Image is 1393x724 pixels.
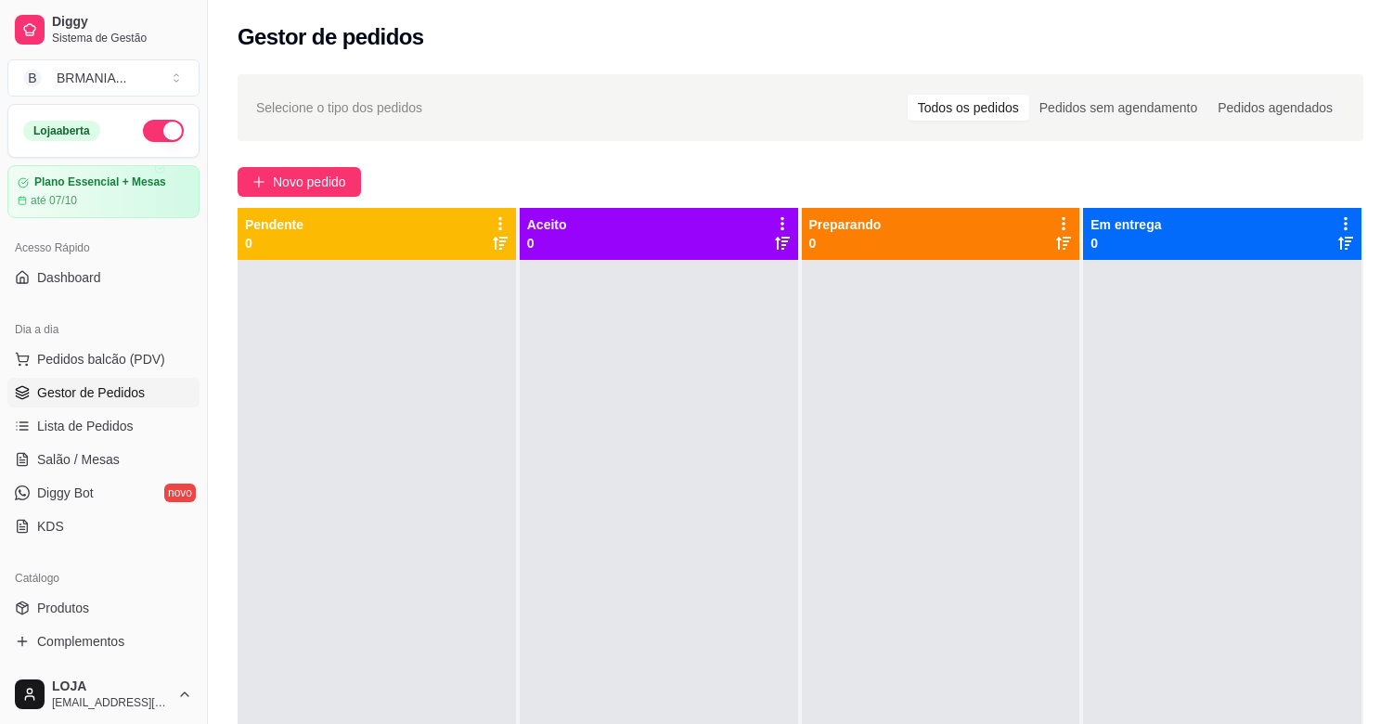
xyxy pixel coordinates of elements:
p: 0 [809,234,882,252]
div: BRMANIA ... [57,69,126,87]
div: Catálogo [7,563,200,593]
p: Aceito [527,215,567,234]
p: 0 [1090,234,1161,252]
a: Dashboard [7,263,200,292]
span: [EMAIL_ADDRESS][DOMAIN_NAME] [52,695,170,710]
div: Pedidos agendados [1207,95,1343,121]
span: Diggy Bot [37,484,94,502]
span: Complementos [37,632,124,651]
a: DiggySistema de Gestão [7,7,200,52]
span: Pedidos balcão (PDV) [37,350,165,368]
button: Pedidos balcão (PDV) [7,344,200,374]
p: Preparando [809,215,882,234]
span: plus [252,175,265,188]
button: LOJA[EMAIL_ADDRESS][DOMAIN_NAME] [7,672,200,717]
a: Plano Essencial + Mesasaté 07/10 [7,165,200,218]
a: Lista de Pedidos [7,411,200,441]
span: Sistema de Gestão [52,31,192,45]
a: Salão / Mesas [7,445,200,474]
div: Dia a dia [7,315,200,344]
div: Loja aberta [23,121,100,141]
span: Gestor de Pedidos [37,383,145,402]
a: Gestor de Pedidos [7,378,200,407]
p: Pendente [245,215,303,234]
span: LOJA [52,679,170,695]
a: Diggy Botnovo [7,478,200,508]
a: Complementos [7,627,200,656]
article: Plano Essencial + Mesas [34,175,166,189]
a: Produtos [7,593,200,623]
span: Dashboard [37,268,101,287]
p: 0 [527,234,567,252]
span: Produtos [37,599,89,617]
p: 0 [245,234,303,252]
article: até 07/10 [31,193,77,208]
button: Novo pedido [238,167,361,197]
span: Lista de Pedidos [37,417,134,435]
div: Pedidos sem agendamento [1029,95,1207,121]
div: Acesso Rápido [7,233,200,263]
h2: Gestor de pedidos [238,22,424,52]
span: Salão / Mesas [37,450,120,469]
span: Novo pedido [273,172,346,192]
a: KDS [7,511,200,541]
span: Diggy [52,14,192,31]
div: Todos os pedidos [908,95,1029,121]
span: KDS [37,517,64,536]
button: Select a team [7,59,200,97]
span: Selecione o tipo dos pedidos [256,97,422,118]
p: Em entrega [1090,215,1161,234]
button: Alterar Status [143,120,184,142]
span: B [23,69,42,87]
